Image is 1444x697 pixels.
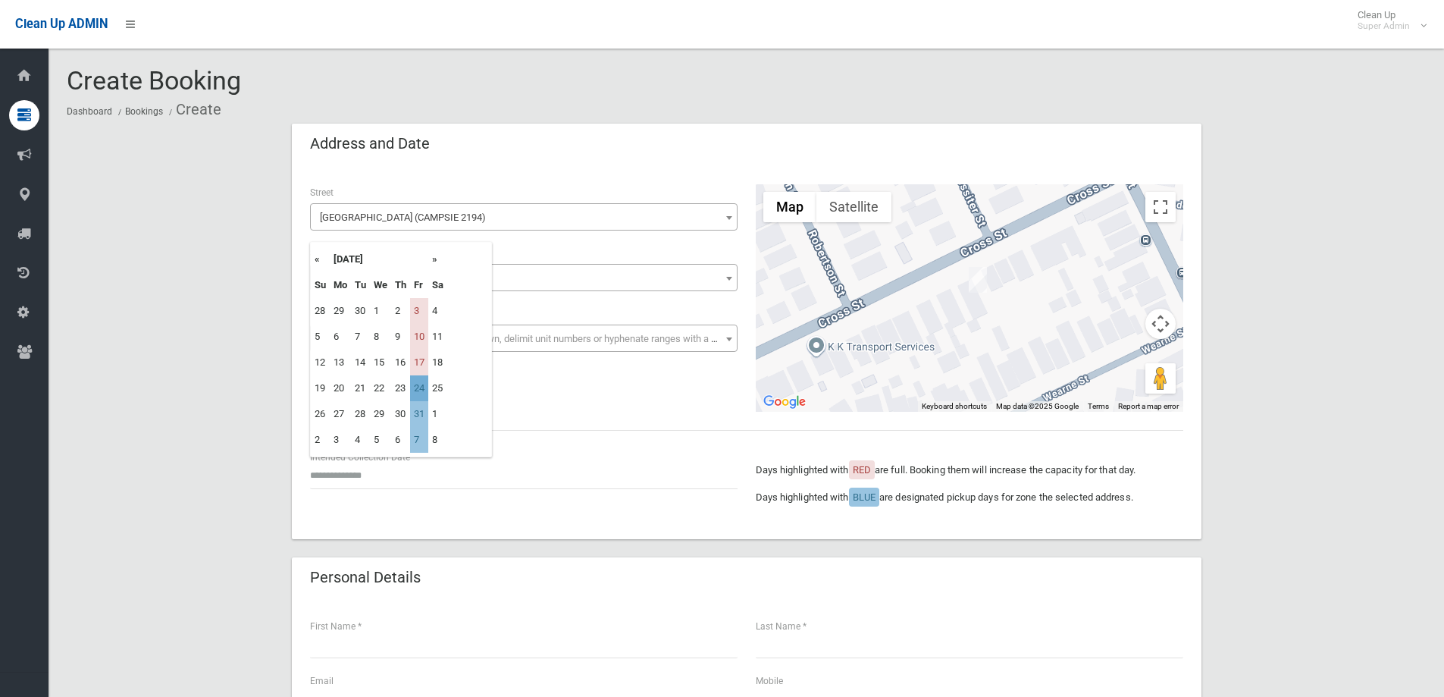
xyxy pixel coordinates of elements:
[311,272,330,298] th: Su
[428,246,447,272] th: »
[391,375,410,401] td: 23
[428,272,447,298] th: Sa
[311,246,330,272] th: «
[67,106,112,117] a: Dashboard
[1118,402,1179,410] a: Report a map error
[15,17,108,31] span: Clean Up ADMIN
[370,401,391,427] td: 29
[351,298,370,324] td: 30
[853,491,875,503] span: BLUE
[311,298,330,324] td: 28
[370,272,391,298] th: We
[351,350,370,375] td: 14
[410,401,428,427] td: 31
[760,392,810,412] img: Google
[314,207,734,228] span: Cross Street (CAMPSIE 2194)
[292,129,448,159] header: Address and Date
[67,65,241,96] span: Create Booking
[756,488,1183,507] p: Days highlighted with are designated pickup days for zone the selected address.
[428,324,447,350] td: 11
[996,402,1079,410] span: Map data ©2025 Google
[310,203,738,231] span: Cross Street (CAMPSIE 2194)
[310,264,738,291] span: 14
[1088,402,1109,410] a: Terms (opens in new tab)
[351,375,370,401] td: 21
[391,272,410,298] th: Th
[756,461,1183,479] p: Days highlighted with are full. Booking them will increase the capacity for that day.
[370,375,391,401] td: 22
[330,298,351,324] td: 29
[311,350,330,375] td: 12
[311,375,330,401] td: 19
[428,427,447,453] td: 8
[125,106,163,117] a: Bookings
[1145,192,1176,222] button: Toggle fullscreen view
[1145,309,1176,339] button: Map camera controls
[391,298,410,324] td: 2
[165,96,221,124] li: Create
[410,272,428,298] th: Fr
[391,350,410,375] td: 16
[969,267,987,293] div: 14 Cross Street, CAMPSIE NSW 2194
[428,401,447,427] td: 1
[428,298,447,324] td: 4
[760,392,810,412] a: Open this area in Google Maps (opens a new window)
[763,192,816,222] button: Show street map
[330,427,351,453] td: 3
[351,272,370,298] th: Tu
[330,375,351,401] td: 20
[314,268,734,289] span: 14
[370,427,391,453] td: 5
[351,401,370,427] td: 28
[330,246,428,272] th: [DATE]
[391,427,410,453] td: 6
[370,350,391,375] td: 15
[330,350,351,375] td: 13
[330,324,351,350] td: 6
[311,401,330,427] td: 26
[1350,9,1425,32] span: Clean Up
[292,563,439,592] header: Personal Details
[311,324,330,350] td: 5
[1358,20,1410,32] small: Super Admin
[922,401,987,412] button: Keyboard shortcuts
[410,427,428,453] td: 7
[410,324,428,350] td: 10
[351,324,370,350] td: 7
[351,427,370,453] td: 4
[410,375,428,401] td: 24
[391,401,410,427] td: 30
[311,427,330,453] td: 2
[428,375,447,401] td: 25
[410,298,428,324] td: 3
[1145,363,1176,394] button: Drag Pegman onto the map to open Street View
[816,192,891,222] button: Show satellite imagery
[428,350,447,375] td: 18
[330,401,351,427] td: 27
[410,350,428,375] td: 17
[330,272,351,298] th: Mo
[853,464,871,476] span: RED
[391,324,410,350] td: 9
[370,324,391,350] td: 8
[370,298,391,324] td: 1
[320,333,744,344] span: Select the unit number from the dropdown, delimit unit numbers or hyphenate ranges with a comma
